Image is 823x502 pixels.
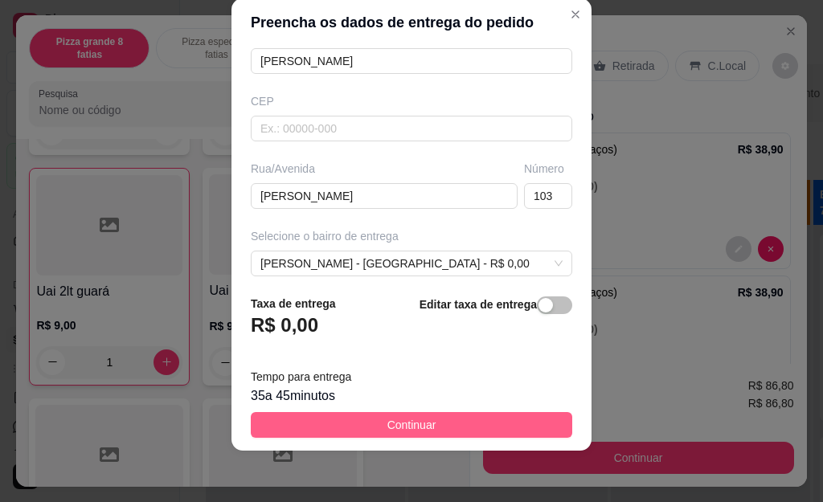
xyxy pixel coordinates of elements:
[251,93,572,109] div: CEP
[251,228,572,244] div: Selecione o bairro de entrega
[251,412,572,438] button: Continuar
[260,251,563,275] span: Ulisses Guimarães - Vila Velha - R$ 0,00
[251,48,572,74] input: Ex.: João da Silva
[251,297,336,310] strong: Taxa de entrega
[420,298,537,311] strong: Editar taxa de entrega
[251,183,518,209] input: Ex.: Rua Oscar Freire
[251,312,318,338] h3: R$ 0,00
[524,183,572,209] input: Ex.: 44
[251,386,572,406] div: 35 a 45 minutos
[251,370,351,383] span: Tempo para entrega
[524,161,572,177] div: Número
[251,161,518,177] div: Rua/Avenida
[251,116,572,141] input: Ex.: 00000-000
[387,416,436,434] span: Continuar
[563,2,588,27] button: Close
